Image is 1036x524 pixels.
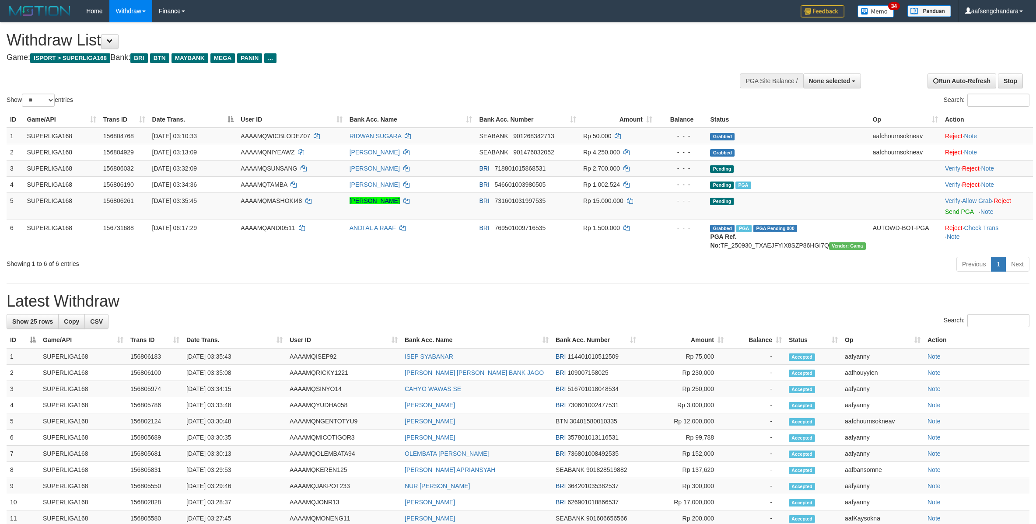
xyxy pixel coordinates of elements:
td: SUPERLIGA168 [39,446,127,462]
td: SUPERLIGA168 [24,144,100,160]
span: Copy 731601031997535 to clipboard [495,197,546,204]
td: aafbansomne [841,462,924,478]
td: SUPERLIGA168 [24,192,100,220]
a: Note [927,499,941,506]
h4: Game: Bank: [7,53,682,62]
div: PGA Site Balance / [740,73,803,88]
td: [DATE] 03:35:43 [183,348,286,365]
td: 1 [7,348,39,365]
span: Rp 2.700.000 [583,165,620,172]
a: Stop [998,73,1023,88]
td: 3 [7,381,39,397]
td: aafchournsokneav [869,128,941,144]
td: SUPERLIGA168 [24,128,100,144]
span: [DATE] 06:17:29 [152,224,197,231]
span: Grabbed [710,133,735,140]
td: - [727,397,785,413]
span: BRI [556,450,566,457]
td: Rp 17,000,000 [640,494,727,510]
td: [DATE] 03:30:48 [183,413,286,430]
th: Status [707,112,869,128]
td: 6 [7,220,24,253]
a: Reject [962,181,980,188]
span: Accepted [789,451,815,458]
td: SUPERLIGA168 [39,413,127,430]
span: BRI [556,353,566,360]
span: BRI [556,385,566,392]
a: Previous [956,257,991,272]
td: Rp 75,000 [640,348,727,365]
span: SEABANK [556,466,584,473]
th: Status: activate to sort column ascending [785,332,841,348]
td: AAAAMQJONR13 [286,494,401,510]
td: 2 [7,144,24,160]
span: AAAAMQWICBLODEZ07 [241,133,310,140]
td: 156802124 [127,413,183,430]
td: [DATE] 03:30:13 [183,446,286,462]
span: Accepted [789,386,815,393]
a: Note [981,165,994,172]
a: Verify [945,197,960,204]
span: BRI [479,165,489,172]
td: AAAAMQKEREN125 [286,462,401,478]
th: Game/API: activate to sort column ascending [24,112,100,128]
a: Note [927,450,941,457]
div: - - - [659,148,703,157]
span: Accepted [789,418,815,426]
td: [DATE] 03:28:37 [183,494,286,510]
a: CSV [84,314,108,329]
a: Note [981,181,994,188]
span: BRI [479,224,489,231]
td: SUPERLIGA168 [39,494,127,510]
span: AAAAMQNIYEAWZ [241,149,294,156]
span: Accepted [789,483,815,490]
span: Copy 626901018866537 to clipboard [567,499,619,506]
a: Show 25 rows [7,314,59,329]
td: aafchournsokneav [869,144,941,160]
td: - [727,413,785,430]
td: 156806183 [127,348,183,365]
td: aafyanny [841,397,924,413]
a: [PERSON_NAME] [405,434,455,441]
a: Allow Grab [962,197,992,204]
span: [DATE] 03:13:09 [152,149,197,156]
td: 156805974 [127,381,183,397]
span: [DATE] 03:10:33 [152,133,197,140]
a: Copy [58,314,85,329]
td: 156806100 [127,365,183,381]
span: Rp 4.250.000 [583,149,620,156]
th: Date Trans.: activate to sort column ascending [183,332,286,348]
select: Showentries [22,94,55,107]
td: - [727,381,785,397]
span: 156806190 [103,181,134,188]
td: [DATE] 03:30:35 [183,430,286,446]
a: Note [927,353,941,360]
span: Marked by aafromsomean [735,182,751,189]
span: Copy 718801015868531 to clipboard [495,165,546,172]
b: PGA Ref. No: [710,233,736,249]
th: Game/API: activate to sort column ascending [39,332,127,348]
a: [PERSON_NAME] [350,165,400,172]
span: Rp 15.000.000 [583,197,623,204]
td: Rp 152,000 [640,446,727,462]
input: Search: [967,314,1029,327]
td: 156805681 [127,446,183,462]
a: Note [927,515,941,522]
span: Rp 50.000 [583,133,612,140]
span: Copy 901828519882 to clipboard [586,466,627,473]
a: OLEMBATA [PERSON_NAME] [405,450,489,457]
td: AAAAMQNGENTOTYU9 [286,413,401,430]
span: AAAAMQSUNSANG [241,165,297,172]
span: Show 25 rows [12,318,53,325]
a: CAHYO WAWAS SE [405,385,461,392]
th: Bank Acc. Name: activate to sort column ascending [346,112,476,128]
th: Op: activate to sort column ascending [869,112,941,128]
span: [DATE] 03:34:36 [152,181,197,188]
a: [PERSON_NAME] [350,197,400,204]
a: ANDI AL A RAAF [350,224,396,231]
div: - - - [659,196,703,205]
td: 9 [7,478,39,494]
a: Note [927,385,941,392]
td: Rp 250,000 [640,381,727,397]
label: Search: [944,314,1029,327]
